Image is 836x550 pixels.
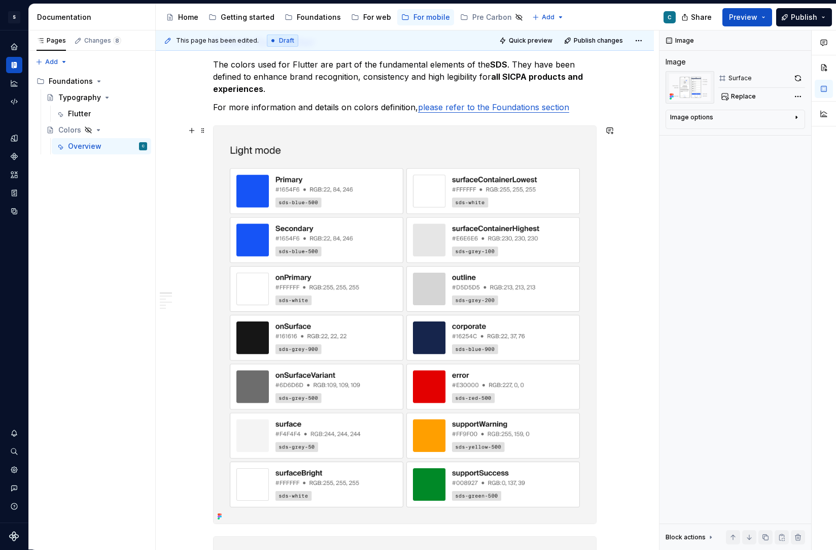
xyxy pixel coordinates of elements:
a: Storybook stories [6,185,22,201]
div: C [142,141,145,151]
button: Replace [718,89,760,104]
strong: SDS [490,59,507,70]
span: Share [691,12,712,22]
span: Replace [731,92,756,101]
span: Publish [791,12,817,22]
div: Pages [37,37,66,45]
div: Page tree [162,7,527,27]
div: Block actions [666,533,706,541]
span: Preview [729,12,757,22]
div: Overview [68,141,101,151]
div: C [668,13,672,21]
p: The colors used for Flutter are part of the fundamental elements of the . They have been defined ... [213,58,597,95]
a: Documentation [6,57,22,73]
button: Notifications [6,425,22,441]
div: For web [363,12,391,22]
a: Components [6,148,22,165]
svg: Supernova Logo [9,531,19,541]
a: Home [6,39,22,55]
a: Settings [6,462,22,478]
div: Typography [58,92,101,103]
span: Publish changes [574,37,623,45]
a: Analytics [6,75,22,91]
div: Surface [728,74,752,82]
button: Search ⌘K [6,443,22,460]
div: Foundations [32,73,151,89]
a: For web [347,9,395,25]
div: Flutter [68,109,91,119]
a: Design tokens [6,130,22,146]
a: Code automation [6,93,22,110]
a: Home [162,9,202,25]
a: Getting started [204,9,278,25]
a: Colors [42,122,151,138]
div: Image options [670,113,713,121]
span: 8 [113,37,121,45]
div: Foundations [297,12,341,22]
div: Pre Carbon [472,12,512,22]
a: Foundations [281,9,345,25]
div: Colors [58,125,81,135]
a: Typography [42,89,151,106]
a: Pre Carbon [456,9,527,25]
span: Add [45,58,58,66]
a: Data sources [6,203,22,219]
div: For mobile [413,12,450,22]
div: Block actions [666,530,715,544]
button: Image options [670,113,800,125]
span: Draft [279,37,294,45]
button: Publish [776,8,832,26]
div: Page tree [32,73,151,154]
div: S [8,11,20,23]
button: Add [529,10,567,24]
button: Publish changes [561,34,628,48]
span: This page has been edited. [176,37,259,45]
div: Foundations [49,76,93,86]
button: Add [32,55,71,69]
button: Contact support [6,480,22,496]
p: For more information and details on colors definition, [213,101,597,113]
div: Changes [84,37,121,45]
a: please refer to the Foundations section [418,102,569,112]
div: Home [178,12,198,22]
button: S [2,6,26,28]
div: Documentation [37,12,151,22]
div: Image [666,57,686,67]
span: Add [542,13,554,21]
a: Flutter [52,106,151,122]
button: Preview [722,8,772,26]
img: a6a0f3bc-2c0f-4ea1-8e0e-6fa59558f6ad.png [666,71,714,104]
button: Share [676,8,718,26]
img: e23e2f8d-b54a-445f-9ea3-65c7264eb5e1.png [214,126,596,524]
span: Quick preview [509,37,552,45]
a: OverviewC [52,138,151,154]
div: Getting started [221,12,274,22]
a: Assets [6,167,22,183]
button: Quick preview [496,34,557,48]
a: For mobile [397,9,454,25]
